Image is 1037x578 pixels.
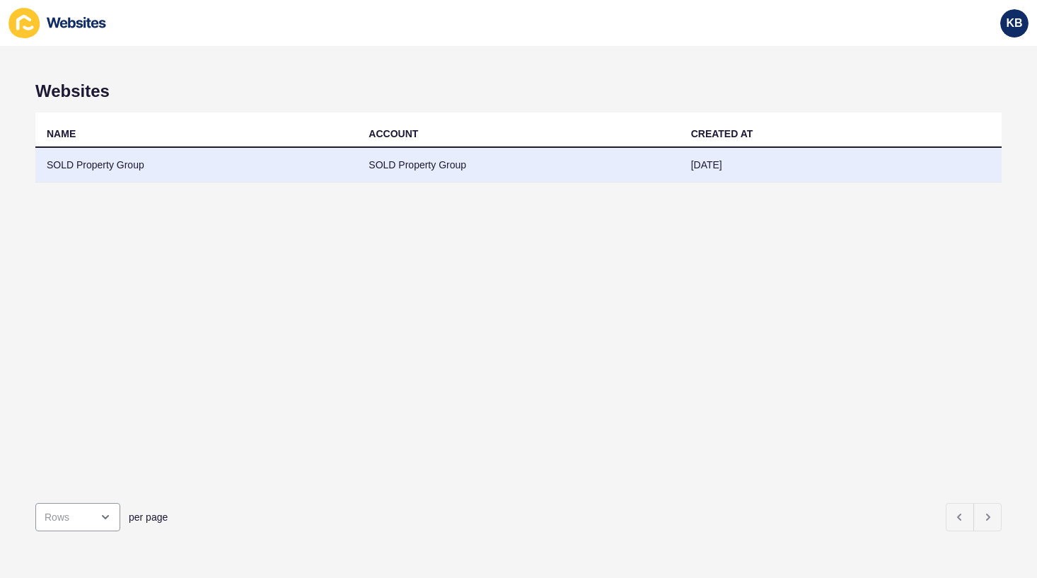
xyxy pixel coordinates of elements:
[35,81,1002,101] h1: Websites
[691,127,753,141] div: CREATED AT
[47,127,76,141] div: NAME
[680,148,1002,183] td: [DATE]
[1006,16,1022,30] span: KB
[129,510,168,524] span: per page
[357,148,679,183] td: SOLD Property Group
[369,127,418,141] div: ACCOUNT
[35,148,357,183] td: SOLD Property Group
[35,503,120,531] div: open menu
